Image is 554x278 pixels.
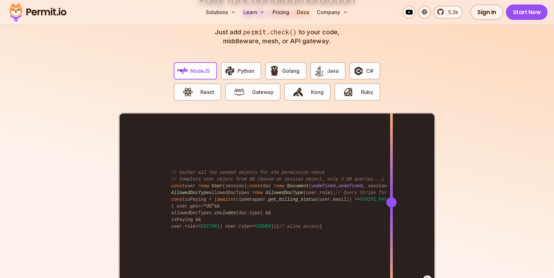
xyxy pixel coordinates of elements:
span: // Complete user object from DB (based on session object, only 3 DB queries...) [171,177,384,182]
span: // allow access [279,224,319,229]
span: // Gather all the needed objects for the permission check [171,170,325,175]
img: NodeJS [177,65,188,76]
img: Kong [293,87,304,97]
a: Start Now [506,4,548,20]
a: Docs [294,6,312,19]
img: Golang [269,65,280,76]
img: Python [224,65,235,76]
img: Gateway [234,87,245,97]
span: new [255,190,263,195]
span: C# [366,67,373,75]
span: Gateway [252,88,273,96]
img: Java [314,65,325,76]
button: Company [314,6,350,19]
span: type [249,210,260,215]
p: Just add to your code, middleware, mesh, or API gateway. [208,28,346,46]
span: NodeJS [190,67,210,75]
button: Learn [241,6,267,19]
img: Ruby [343,87,354,97]
span: role [239,224,249,229]
span: const [171,197,185,202]
span: "US" [204,204,214,209]
span: AllowedDocType [171,190,209,195]
span: await [217,197,231,202]
span: EDITOR [201,224,217,229]
span: undefined [311,183,336,189]
img: C# [353,65,364,76]
code: user = (session); doc = ( , , session. ); allowedDocTypes = (user. ); isPaying = ( stripeWrapper.... [167,164,387,235]
span: includes [214,210,236,215]
span: Python [238,67,254,75]
span: undefined [338,183,363,189]
span: AllowedDocType [265,190,303,195]
span: STRIPE_PAYING [360,197,395,202]
span: Golang [282,67,299,75]
span: get_billing_status [268,197,317,202]
span: permit.check() [241,28,299,37]
span: Ruby [361,88,373,96]
span: const [171,183,185,189]
span: geo [190,204,198,209]
span: role [319,190,330,195]
span: new [276,183,284,189]
span: 5.3k [444,8,458,16]
img: React [182,87,193,97]
img: Permit logo [6,1,69,23]
span: role [185,224,196,229]
span: Kong [311,88,323,96]
span: VIEWER [255,224,271,229]
span: email [333,197,346,202]
a: Sign In [470,4,503,20]
a: 5.3k [433,6,463,19]
span: Document [287,183,309,189]
a: Pricing [270,6,292,19]
span: User [212,183,222,189]
span: React [200,88,214,96]
span: new [201,183,209,189]
span: Java [327,67,339,75]
span: const [249,183,263,189]
span: // Query Stripe for live data (hope it's not too slow) [336,190,481,195]
button: Solutions [203,6,238,19]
